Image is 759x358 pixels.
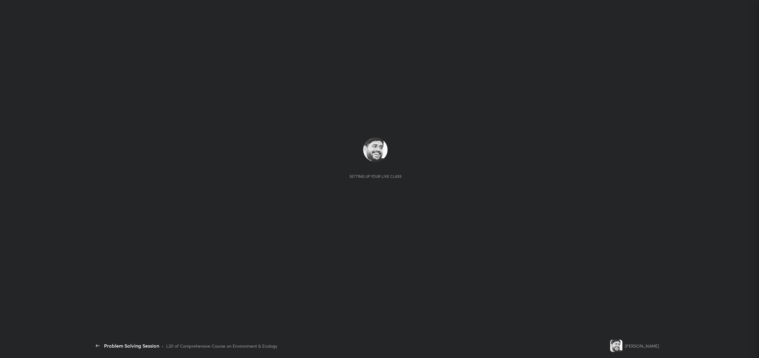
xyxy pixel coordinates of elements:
div: Setting up your live class [349,174,402,179]
img: 8a00575793784efba19b0fb88d013578.jpg [363,138,388,162]
div: Problem Solving Session [104,342,159,349]
img: 8a00575793784efba19b0fb88d013578.jpg [610,340,622,352]
div: [PERSON_NAME] [625,343,659,349]
div: L20 of Comprehensive Course on Environment & Ecology [166,343,277,349]
div: • [162,343,164,349]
